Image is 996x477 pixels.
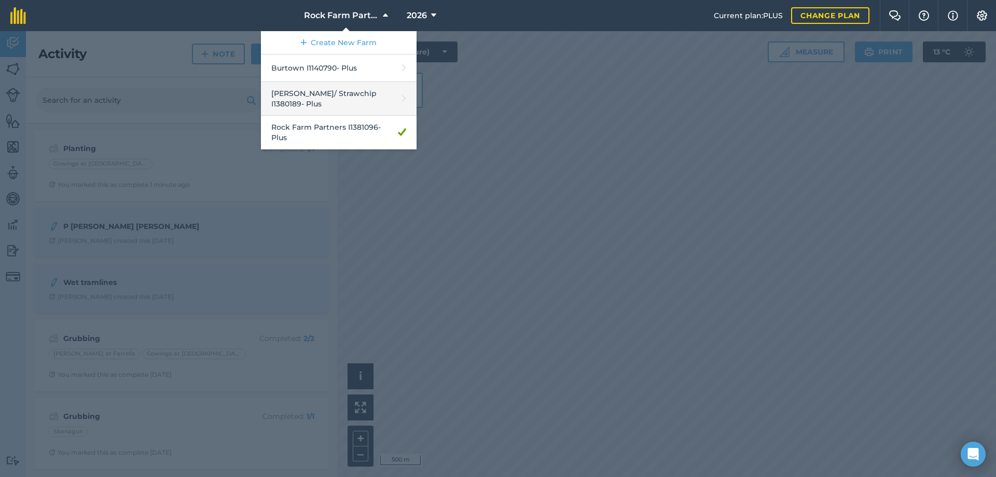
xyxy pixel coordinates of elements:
span: Current plan : PLUS [714,10,783,21]
span: 2026 [407,9,427,22]
a: Create New Farm [261,31,417,54]
img: Two speech bubbles overlapping with the left bubble in the forefront [889,10,901,21]
a: Burtown I1140790- Plus [261,54,417,82]
a: Change plan [791,7,869,24]
img: fieldmargin Logo [10,7,26,24]
img: A cog icon [976,10,988,21]
a: Rock Farm Partners I1381096- Plus [261,116,417,149]
a: [PERSON_NAME]/ Strawchip I1380189- Plus [261,82,417,116]
img: A question mark icon [918,10,930,21]
img: svg+xml;base64,PHN2ZyB4bWxucz0iaHR0cDovL3d3dy53My5vcmcvMjAwMC9zdmciIHdpZHRoPSIxNyIgaGVpZ2h0PSIxNy... [948,9,958,22]
div: Open Intercom Messenger [961,442,986,467]
span: Rock Farm Partners I1381096 [304,9,379,22]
